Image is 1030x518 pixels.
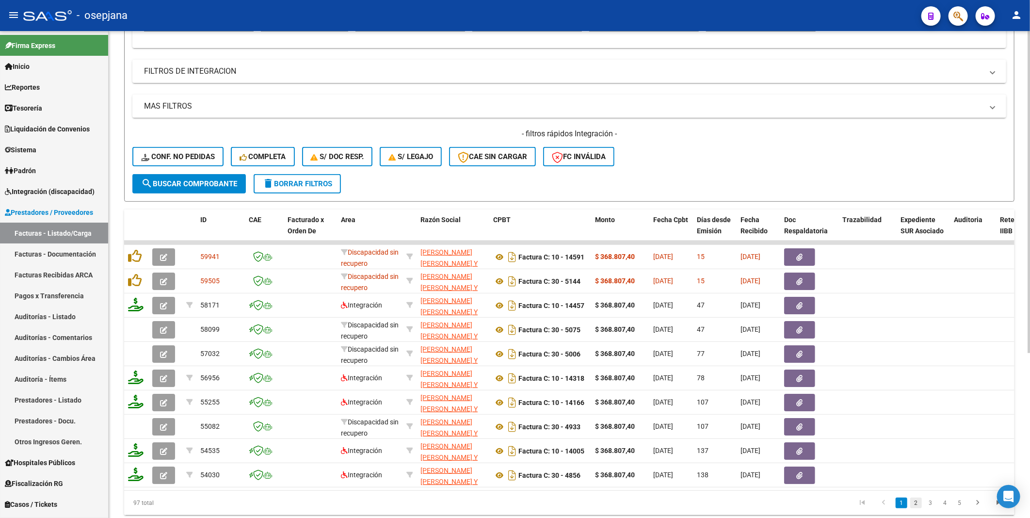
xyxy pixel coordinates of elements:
[595,350,635,357] strong: $ 368.807,40
[740,277,760,285] span: [DATE]
[5,61,30,72] span: Inicio
[506,468,518,483] i: Descargar documento
[458,152,527,161] span: CAE SIN CARGAR
[506,419,518,435] i: Descargar documento
[842,216,882,224] span: Trazabilidad
[506,298,518,313] i: Descargar documento
[200,350,220,357] span: 57032
[693,210,737,252] datatable-header-cell: Días desde Emisión
[5,165,36,176] span: Padrón
[909,495,923,511] li: page 2
[595,398,635,406] strong: $ 368.807,40
[420,271,485,291] div: 33610006499
[740,471,760,479] span: [DATE]
[518,277,580,285] strong: Factura C: 30 - 5144
[740,350,760,357] span: [DATE]
[697,216,731,235] span: Días desde Emisión
[697,277,705,285] span: 15
[697,471,708,479] span: 138
[200,471,220,479] span: 54030
[420,394,478,446] span: [PERSON_NAME] [PERSON_NAME] Y [PERSON_NAME] [PERSON_NAME] S.H.
[968,498,987,508] a: go to next page
[420,465,485,486] div: 33610006499
[417,210,489,252] datatable-header-cell: Razón Social
[595,216,615,224] span: Monto
[420,248,478,300] span: [PERSON_NAME] [PERSON_NAME] Y [PERSON_NAME] [PERSON_NAME] S.H.
[245,210,284,252] datatable-header-cell: CAE
[697,253,705,260] span: 15
[737,210,780,252] datatable-header-cell: Fecha Recibido
[311,152,364,161] span: S/ Doc Resp.
[649,210,693,252] datatable-header-cell: Fecha Cpbt
[901,216,944,235] span: Expediente SUR Asociado
[254,174,341,194] button: Borrar Filtros
[341,471,382,479] span: Integración
[420,216,461,224] span: Razón Social
[420,345,478,397] span: [PERSON_NAME] [PERSON_NAME] Y [PERSON_NAME] [PERSON_NAME] S.H.
[1011,9,1022,21] mat-icon: person
[595,277,635,285] strong: $ 368.807,40
[595,325,635,333] strong: $ 368.807,40
[337,210,402,252] datatable-header-cell: Area
[420,321,478,373] span: [PERSON_NAME] [PERSON_NAME] Y [PERSON_NAME] [PERSON_NAME] S.H.
[132,60,1006,83] mat-expansion-panel-header: FILTROS DE INTEGRACION
[200,422,220,430] span: 55082
[420,442,478,494] span: [PERSON_NAME] [PERSON_NAME] Y [PERSON_NAME] [PERSON_NAME] S.H.
[697,398,708,406] span: 107
[77,5,128,26] span: - osepjana
[697,447,708,454] span: 137
[380,147,442,166] button: S/ legajo
[697,422,708,430] span: 107
[653,253,673,260] span: [DATE]
[910,498,922,508] a: 2
[388,152,433,161] span: S/ legajo
[132,147,224,166] button: Conf. no pedidas
[196,210,245,252] datatable-header-cell: ID
[341,374,382,382] span: Integración
[5,499,57,510] span: Casos / Tickets
[200,301,220,309] span: 58171
[653,471,673,479] span: [DATE]
[506,322,518,338] i: Descargar documento
[740,447,760,454] span: [DATE]
[341,301,382,309] span: Integración
[200,253,220,260] span: 59941
[132,129,1006,139] h4: - filtros rápidos Integración -
[896,498,907,508] a: 1
[420,417,485,437] div: 33610006499
[420,441,485,461] div: 33610006499
[894,495,909,511] li: page 1
[5,207,93,218] span: Prestadores / Proveedores
[697,350,705,357] span: 77
[874,498,893,508] a: go to previous page
[262,178,274,189] mat-icon: delete
[740,216,768,235] span: Fecha Recibido
[200,216,207,224] span: ID
[249,216,261,224] span: CAE
[990,498,1008,508] a: go to last page
[939,498,951,508] a: 4
[506,395,518,410] i: Descargar documento
[5,186,95,197] span: Integración (discapacidad)
[552,152,606,161] span: FC Inválida
[420,418,478,470] span: [PERSON_NAME] [PERSON_NAME] Y [PERSON_NAME] [PERSON_NAME] S.H.
[595,253,635,260] strong: $ 368.807,40
[780,210,838,252] datatable-header-cell: Doc Respaldatoria
[697,374,705,382] span: 78
[740,398,760,406] span: [DATE]
[420,320,485,340] div: 33610006499
[653,374,673,382] span: [DATE]
[200,277,220,285] span: 59505
[5,457,75,468] span: Hospitales Públicos
[144,66,983,77] mat-panel-title: FILTROS DE INTEGRACION
[262,179,332,188] span: Borrar Filtros
[784,216,828,235] span: Doc Respaldatoria
[518,447,584,455] strong: Factura C: 10 - 14005
[420,344,485,364] div: 33610006499
[697,301,705,309] span: 47
[595,471,635,479] strong: $ 368.807,40
[518,374,584,382] strong: Factura C: 10 - 14318
[923,495,938,511] li: page 3
[954,216,982,224] span: Auditoria
[997,485,1020,508] div: Open Intercom Messenger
